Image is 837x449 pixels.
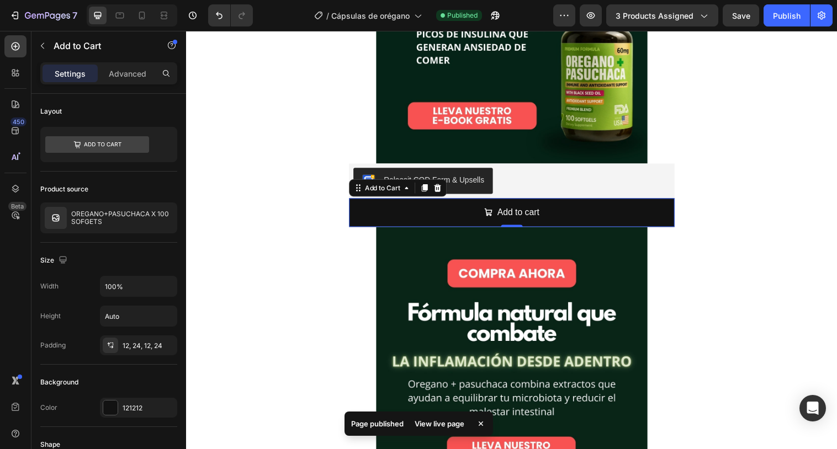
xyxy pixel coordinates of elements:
div: Layout [40,106,62,116]
span: 3 products assigned [616,10,693,22]
div: Add to Cart [179,155,220,165]
p: 7 [72,9,77,22]
img: product feature img [45,207,67,229]
div: Releasit COD Form & Upsells [201,146,303,158]
div: Undo/Redo [208,4,253,26]
button: Publish [764,4,810,26]
div: Padding [40,340,66,350]
div: Height [40,311,61,321]
p: Settings [55,68,86,79]
button: 3 products assigned [606,4,718,26]
p: Advanced [109,68,146,79]
button: Save [723,4,759,26]
span: Cápsulas de orégano [331,10,410,22]
div: Publish [773,10,801,22]
div: Size [40,253,70,268]
div: Color [40,403,57,413]
div: Beta [8,202,27,211]
div: 450 [10,117,27,126]
p: Page published [351,418,404,429]
p: Add to Cart [54,39,147,52]
div: Open Intercom Messenger [799,395,826,421]
iframe: Design area [186,31,837,449]
div: Background [40,377,78,387]
p: OREGANO+PASUCHACA X 100 SOFGETS [71,210,173,226]
div: View live page [408,416,471,431]
div: Add to cart [316,177,359,193]
button: Add to cart [166,170,497,200]
div: 121212 [123,403,174,413]
span: Save [732,11,750,20]
div: 12, 24, 12, 24 [123,341,174,351]
span: Published [447,10,478,20]
div: Product source [40,184,88,194]
span: / [326,10,329,22]
input: Auto [100,276,177,296]
button: 7 [4,4,82,26]
div: Width [40,281,59,291]
input: Auto [100,306,177,326]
